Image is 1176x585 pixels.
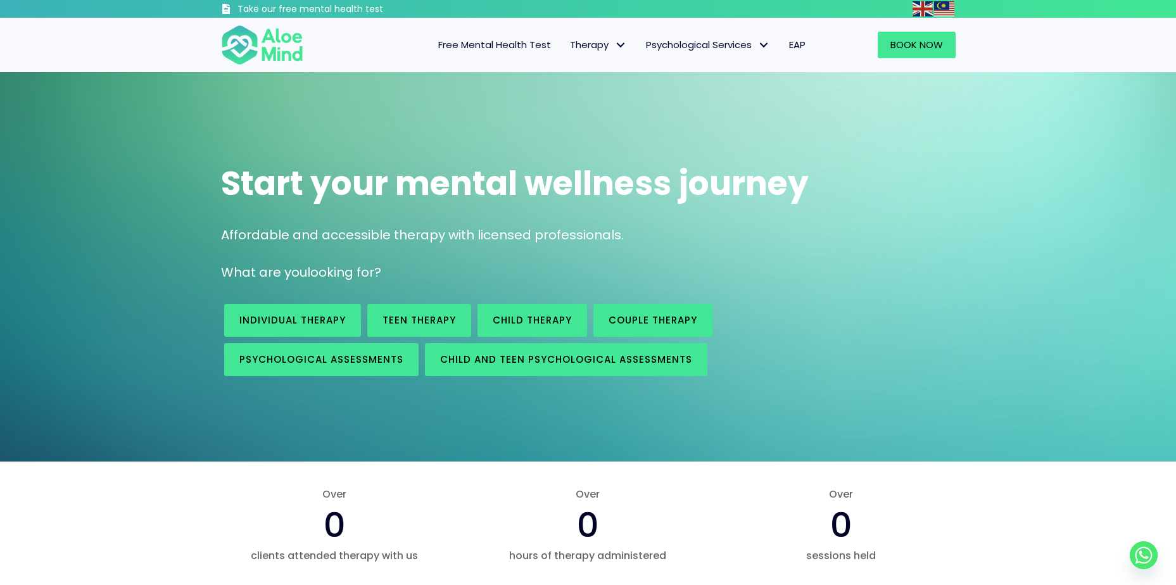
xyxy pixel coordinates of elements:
span: Child and Teen Psychological assessments [440,353,692,366]
span: Individual therapy [239,313,346,327]
h3: Take our free mental health test [237,3,451,16]
a: TherapyTherapy: submenu [560,32,636,58]
a: Free Mental Health Test [429,32,560,58]
span: looking for? [307,263,381,281]
span: sessions held [727,548,955,563]
span: 0 [830,501,852,549]
span: Over [474,487,702,501]
a: Couple therapy [593,304,712,337]
a: EAP [780,32,815,58]
span: Therapy: submenu [612,36,630,54]
a: English [913,1,934,16]
img: Aloe mind Logo [221,24,303,66]
nav: Menu [320,32,815,58]
span: Start your mental wellness journey [221,160,809,206]
span: Teen Therapy [383,313,456,327]
span: Book Now [890,38,943,51]
a: Child Therapy [477,304,587,337]
span: 0 [324,501,346,549]
span: Child Therapy [493,313,572,327]
a: Whatsapp [1130,541,1158,569]
a: Individual therapy [224,304,361,337]
span: What are you [221,263,307,281]
span: 0 [577,501,599,549]
span: clients attended therapy with us [221,548,449,563]
span: EAP [789,38,806,51]
img: en [913,1,933,16]
a: Teen Therapy [367,304,471,337]
span: Psychological Services [646,38,770,51]
a: Book Now [878,32,956,58]
a: Psychological assessments [224,343,419,376]
a: Take our free mental health test [221,3,451,18]
a: Child and Teen Psychological assessments [425,343,707,376]
span: Couple therapy [609,313,697,327]
span: Over [221,487,449,501]
p: Affordable and accessible therapy with licensed professionals. [221,226,956,244]
span: Psychological Services: submenu [755,36,773,54]
span: Over [727,487,955,501]
img: ms [934,1,954,16]
span: Therapy [570,38,627,51]
span: Psychological assessments [239,353,403,366]
a: Psychological ServicesPsychological Services: submenu [636,32,780,58]
a: Malay [934,1,956,16]
span: hours of therapy administered [474,548,702,563]
span: Free Mental Health Test [438,38,551,51]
